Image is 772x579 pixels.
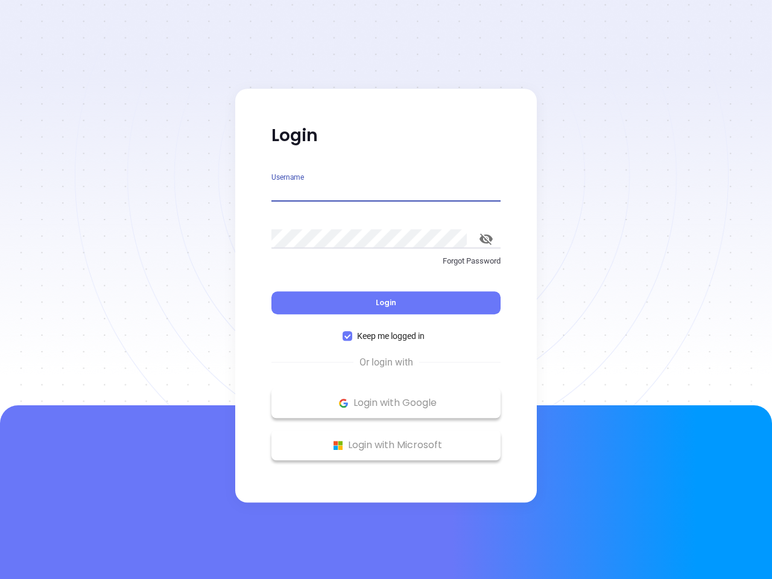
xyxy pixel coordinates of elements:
[271,388,501,418] button: Google Logo Login with Google
[271,174,304,181] label: Username
[271,291,501,314] button: Login
[331,438,346,453] img: Microsoft Logo
[271,125,501,147] p: Login
[271,430,501,460] button: Microsoft Logo Login with Microsoft
[472,224,501,253] button: toggle password visibility
[352,329,429,343] span: Keep me logged in
[376,297,396,308] span: Login
[277,394,495,412] p: Login with Google
[353,355,419,370] span: Or login with
[271,255,501,267] p: Forgot Password
[271,255,501,277] a: Forgot Password
[336,396,351,411] img: Google Logo
[277,436,495,454] p: Login with Microsoft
